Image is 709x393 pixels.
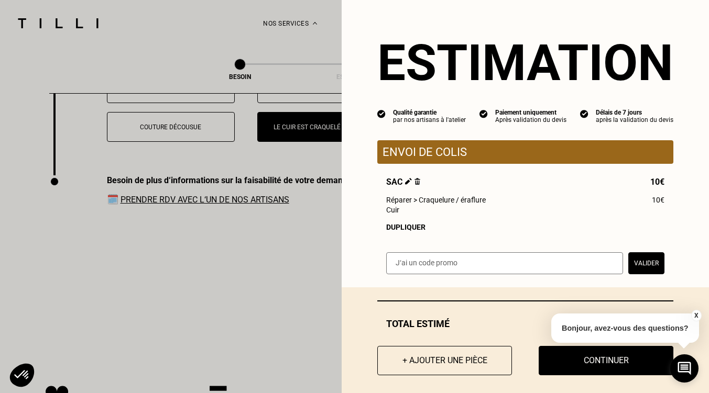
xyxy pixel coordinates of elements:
[377,33,673,92] section: Estimation
[377,109,386,118] img: icon list info
[383,145,668,159] p: Envoi de colis
[393,109,466,116] div: Qualité garantie
[386,196,486,204] span: Réparer > Craquelure / éraflure
[650,177,664,187] span: 10€
[377,318,673,329] div: Total estimé
[386,252,623,274] input: J‘ai un code promo
[386,223,664,231] div: Dupliquer
[377,346,512,375] button: + Ajouter une pièce
[479,109,488,118] img: icon list info
[386,206,399,214] span: Cuir
[596,116,673,123] div: après la validation du devis
[405,178,412,185] img: Éditer
[596,109,673,116] div: Délais de 7 jours
[539,346,673,375] button: Continuer
[393,116,466,123] div: par nos artisans à l'atelier
[652,196,664,204] span: 10€
[386,177,420,187] span: Sac
[495,116,566,123] div: Après validation du devis
[551,313,699,343] p: Bonjour, avez-vous des questions?
[495,109,566,116] div: Paiement uniquement
[691,310,701,321] button: X
[628,252,664,274] button: Valider
[580,109,588,118] img: icon list info
[415,178,420,185] img: Supprimer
